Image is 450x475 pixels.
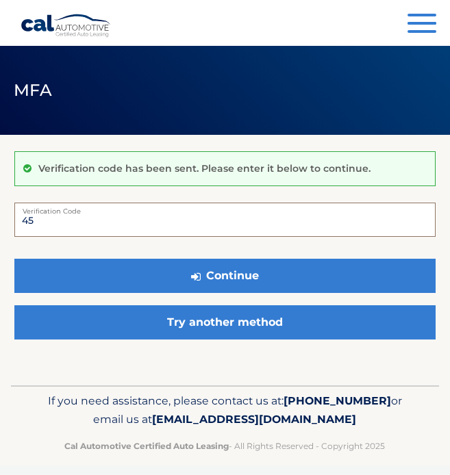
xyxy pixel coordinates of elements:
[14,80,52,100] span: MFA
[21,14,112,38] a: Cal Automotive
[32,391,418,431] p: If you need assistance, please contact us at: or email us at
[38,162,371,175] p: Verification code has been sent. Please enter it below to continue.
[284,394,391,407] span: [PHONE_NUMBER]
[152,413,356,426] span: [EMAIL_ADDRESS][DOMAIN_NAME]
[14,203,436,237] input: Verification Code
[14,305,436,339] a: Try another method
[14,203,436,214] label: Verification Code
[64,441,229,451] strong: Cal Automotive Certified Auto Leasing
[14,259,436,293] button: Continue
[408,14,436,36] button: Menu
[32,439,418,453] p: - All Rights Reserved - Copyright 2025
